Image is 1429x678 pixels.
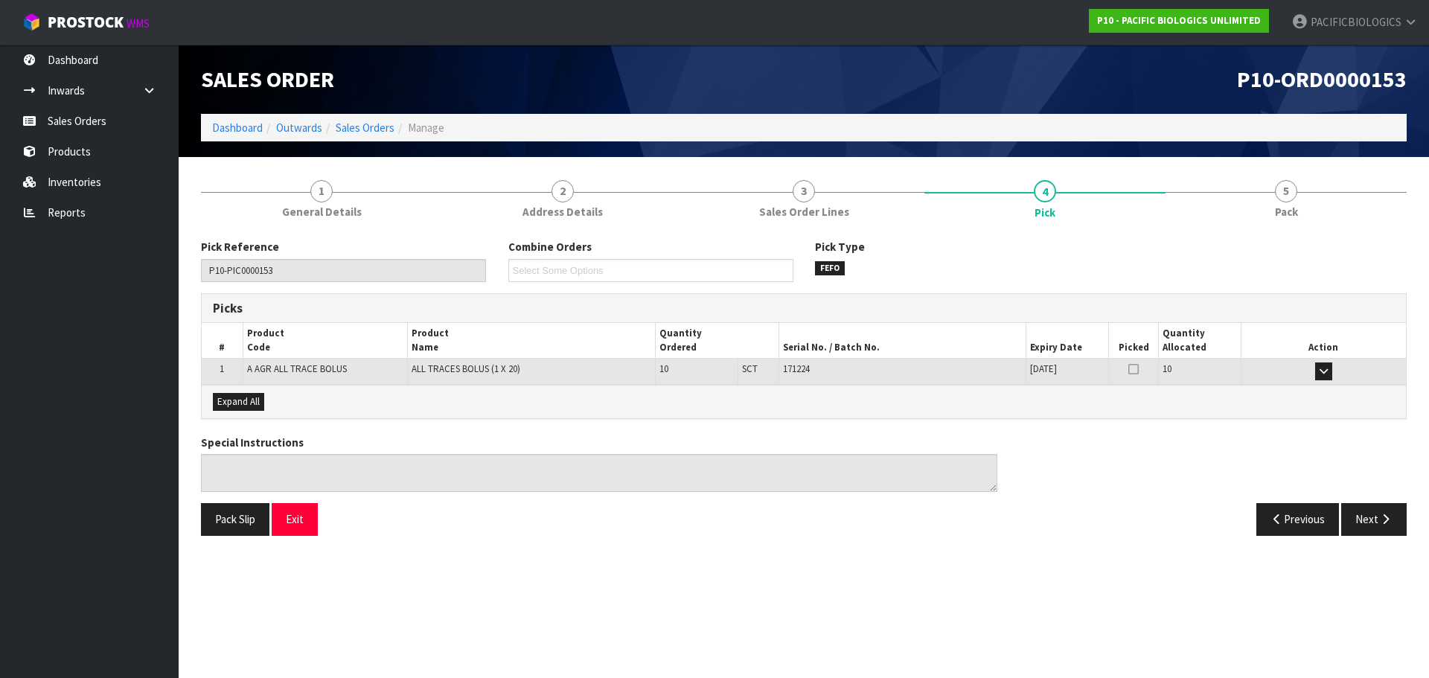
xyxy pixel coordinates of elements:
span: Expand All [217,395,260,408]
span: General Details [282,204,362,220]
span: ProStock [48,13,124,32]
span: FEFO [815,261,845,276]
span: A AGR ALL TRACE BOLUS [247,362,347,375]
span: 4 [1034,180,1056,202]
span: SCT [742,362,758,375]
span: 10 [659,362,668,375]
th: Expiry Date [1026,323,1109,358]
span: Pick [1035,205,1055,220]
label: Combine Orders [508,239,592,255]
button: Next [1341,503,1407,535]
span: Pack [1275,204,1298,220]
span: 1 [220,362,224,375]
span: 3 [793,180,815,202]
span: 5 [1275,180,1297,202]
button: Expand All [213,393,264,411]
th: Quantity Allocated [1159,323,1241,358]
span: Picked [1119,341,1149,354]
strong: P10 - PACIFIC BIOLOGICS UNLIMITED [1097,14,1261,27]
span: 10 [1163,362,1171,375]
span: [DATE] [1030,362,1057,375]
button: Previous [1256,503,1340,535]
a: Dashboard [212,121,263,135]
h3: Picks [213,301,793,316]
span: Sales Order Lines [759,204,849,220]
span: ALL TRACES BOLUS (1 X 20) [412,362,520,375]
span: Sales Order [201,65,334,93]
button: Pack Slip [201,503,269,535]
th: Product Code [243,323,408,358]
a: Sales Orders [336,121,394,135]
span: 171224 [783,362,810,375]
th: Quantity Ordered [655,323,779,358]
span: Manage [408,121,444,135]
th: Serial No. / Batch No. [779,323,1026,358]
span: P10-ORD0000153 [1237,65,1407,93]
th: # [202,323,243,358]
label: Pick Type [815,239,865,255]
small: WMS [127,16,150,31]
img: cube-alt.png [22,13,41,31]
button: Exit [272,503,318,535]
label: Pick Reference [201,239,279,255]
span: 1 [310,180,333,202]
th: Action [1241,323,1406,358]
label: Special Instructions [201,435,304,450]
a: Outwards [276,121,322,135]
span: 2 [552,180,574,202]
span: PACIFICBIOLOGICS [1311,15,1401,29]
span: Pick [201,228,1407,546]
span: Address Details [522,204,603,220]
th: Product Name [408,323,655,358]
